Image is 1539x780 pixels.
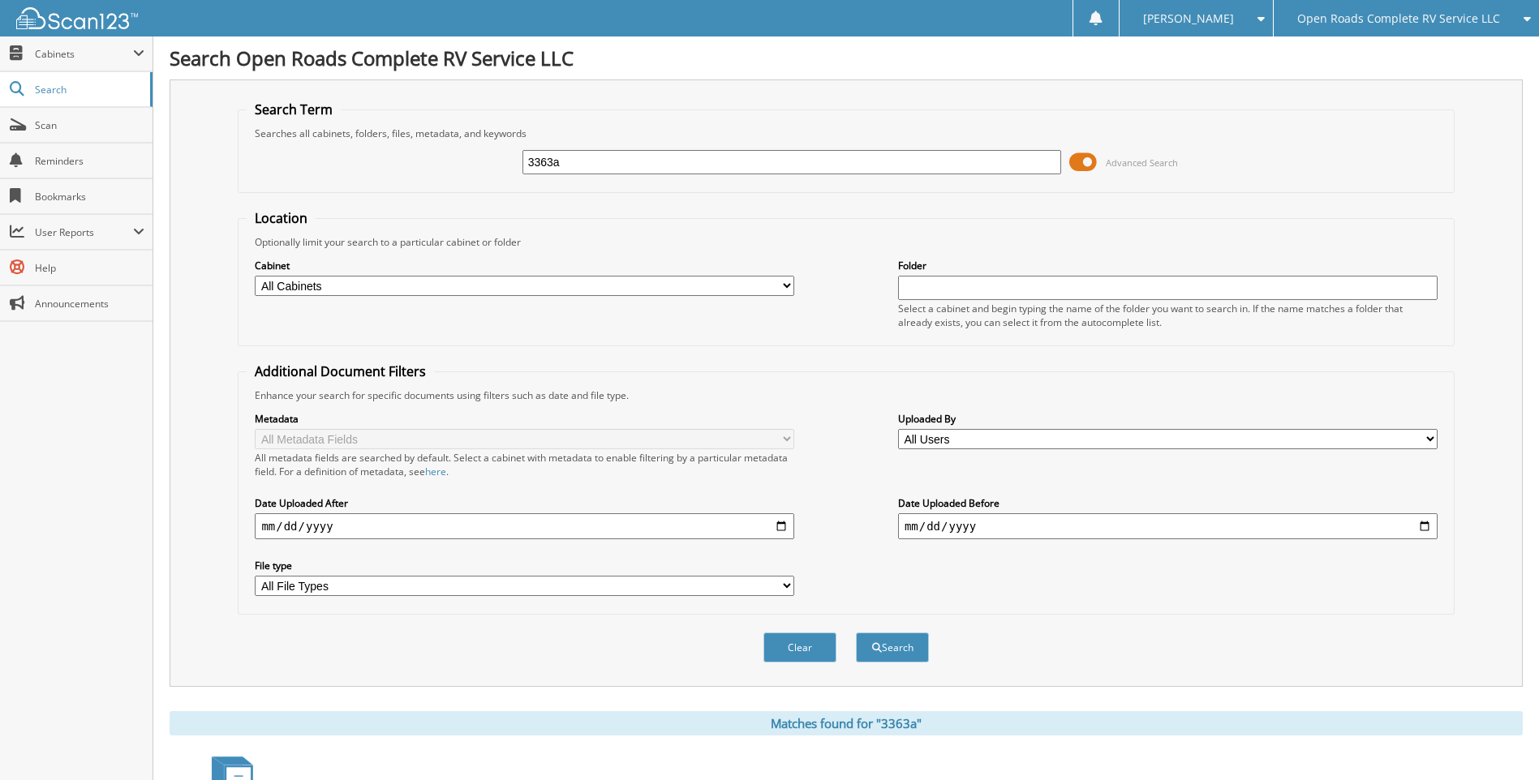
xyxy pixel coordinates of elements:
span: [PERSON_NAME] [1143,14,1234,24]
label: Uploaded By [898,412,1438,426]
label: Folder [898,259,1438,272]
input: end [898,513,1438,539]
span: Announcements [35,297,144,311]
span: Search [35,83,142,96]
img: scan123-logo-white.svg [16,7,138,29]
label: Cabinet [255,259,794,272]
span: Open Roads Complete RV Service LLC [1297,14,1500,24]
span: Help [35,261,144,275]
legend: Additional Document Filters [247,362,434,380]
div: All metadata fields are searched by default. Select a cabinet with metadata to enable filtering b... [255,451,794,478]
span: Advanced Search [1106,156,1178,169]
label: File type [255,559,794,572]
input: start [255,513,794,539]
span: Cabinets [35,47,133,61]
div: Select a cabinet and begin typing the name of the folder you want to search in. If the name match... [898,302,1438,329]
span: Scan [35,118,144,132]
label: Date Uploaded After [255,496,794,510]
div: Enhance your search for specific documents using filters such as date and file type. [247,388,1445,402]
button: Search [856,632,929,662]
span: User Reports [35,225,133,239]
legend: Location [247,209,316,227]
button: Clear [763,632,836,662]
div: Matches found for "3363a" [170,711,1523,735]
span: Bookmarks [35,190,144,204]
label: Date Uploaded Before [898,496,1438,510]
legend: Search Term [247,101,341,118]
h1: Search Open Roads Complete RV Service LLC [170,45,1523,71]
a: here [425,465,446,478]
span: Reminders [35,154,144,168]
label: Metadata [255,412,794,426]
div: Optionally limit your search to a particular cabinet or folder [247,235,1445,249]
div: Searches all cabinets, folders, files, metadata, and keywords [247,126,1445,140]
